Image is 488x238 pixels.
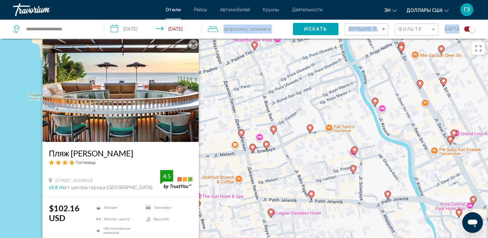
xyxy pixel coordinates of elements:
[49,185,64,190] span: 16,8 mi
[247,26,252,32] font: , 1
[462,212,483,233] iframe: Кнопка запуска окна обмена сообщениями
[154,205,171,210] font: Трансфер
[224,26,226,32] font: 2
[226,26,247,32] span: Взрослых
[160,170,192,189] img: trustyou-badge.svg
[304,27,327,32] span: Искать
[55,178,92,183] span: [STREET_ADDRESS]
[445,25,459,34] span: Карта
[406,5,449,15] button: Изменить валюту
[103,227,143,235] font: Обслуживание номеров
[292,7,323,12] a: Деятельности
[154,217,169,221] font: Бассейн
[348,27,386,32] mat-select: Сортировать по
[165,7,181,12] a: Отели
[458,3,475,16] button: Пользовательское меню
[76,160,95,165] span: Гостиница
[13,3,159,16] a: Травориум
[64,185,152,190] span: от центра города [GEOGRAPHIC_DATA]
[348,26,416,32] span: Лучшие предложения
[472,42,485,55] button: Включить полноэкранный режим
[49,148,192,158] a: Пляж [PERSON_NAME]
[220,7,250,12] a: Автомобилей
[104,19,202,39] button: Дата заезда: Sep 5, 2025 Дата выезда: Sep 6, 2025
[263,7,279,12] a: Круизы
[293,23,338,35] button: Искать
[202,19,293,39] button: Путешественники: 2 взрослых, 0 детей
[384,8,391,13] span: эн
[464,6,470,13] span: ГЗ
[252,26,271,32] span: Комната
[406,8,443,13] span: Доллары США
[160,172,173,180] div: 4.5
[194,7,207,12] a: Рейсы
[459,26,475,32] button: Переключить карту
[104,205,117,210] font: Завтрак
[42,39,199,142] img: Изображение отеля
[49,160,192,165] div: Отель 4 звезды
[384,5,397,15] button: Изменение языка
[395,23,438,36] button: Фильтр
[398,27,422,32] span: Фильтр
[188,39,198,49] button: Закрыть
[49,203,79,223] ins: $102.16 USD
[104,217,130,221] font: Фитнес-центр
